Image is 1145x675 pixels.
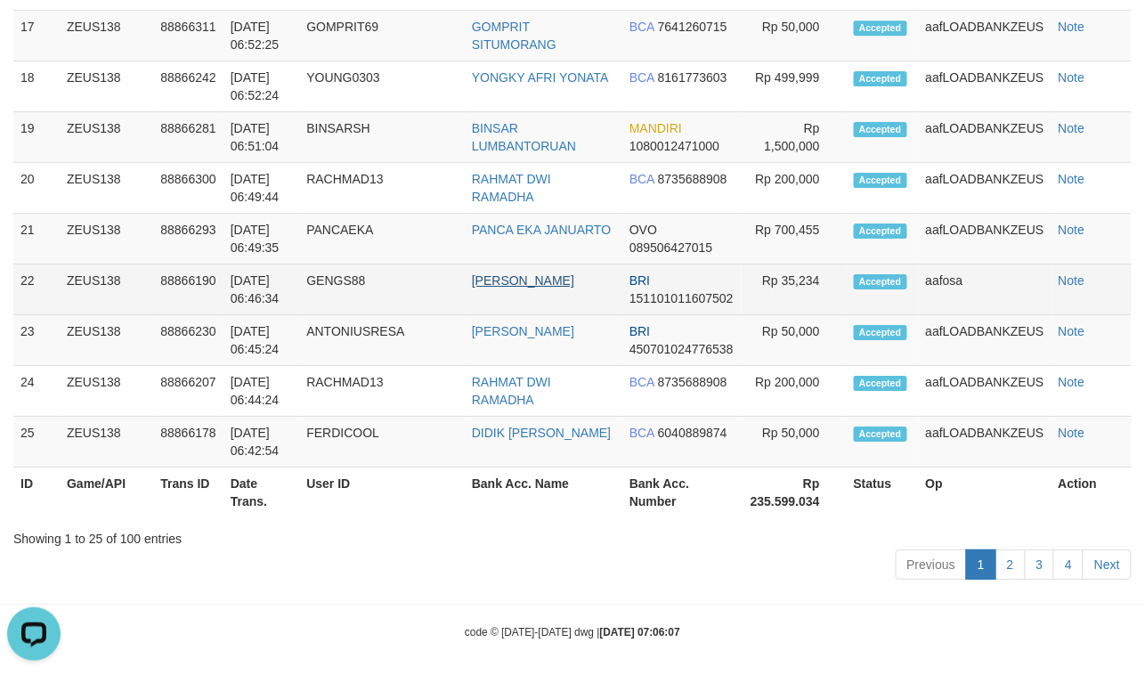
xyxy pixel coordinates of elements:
[153,366,223,417] td: 88866207
[1059,172,1085,186] a: Note
[299,163,465,214] td: RACHMAD13
[13,417,60,468] td: 25
[629,70,654,85] span: BCA
[629,139,719,153] span: Copy 1080012471000 to clipboard
[629,223,657,237] span: OVO
[13,11,60,61] td: 17
[854,376,907,391] span: Accepted
[60,163,153,214] td: ZEUS138
[742,417,847,468] td: Rp 50,000
[919,366,1052,417] td: aafLOADBANKZEUS
[629,375,654,389] span: BCA
[223,315,300,366] td: [DATE] 06:45:24
[658,70,727,85] span: Copy 8161773603 to clipboard
[472,20,556,52] a: GOMPRIT SITUMORANG
[153,214,223,264] td: 88866293
[299,366,465,417] td: RACHMAD13
[629,291,734,305] span: Copy 151101011607502 to clipboard
[472,172,551,204] a: RAHMAT DWI RAMADHA
[13,315,60,366] td: 23
[919,468,1052,518] th: Op
[919,11,1052,61] td: aafLOADBANKZEUS
[629,324,650,338] span: BRI
[742,264,847,315] td: Rp 35,234
[742,214,847,264] td: Rp 700,455
[13,468,60,518] th: ID
[153,112,223,163] td: 88866281
[854,224,907,239] span: Accepted
[299,112,465,163] td: BINSARSH
[60,61,153,112] td: ZEUS138
[1059,20,1085,34] a: Note
[153,468,223,518] th: Trans ID
[742,468,847,518] th: Rp 235.599.034
[919,417,1052,468] td: aafLOADBANKZEUS
[629,172,654,186] span: BCA
[847,468,919,518] th: Status
[472,375,551,407] a: RAHMAT DWI RAMADHA
[60,11,153,61] td: ZEUS138
[60,112,153,163] td: ZEUS138
[919,315,1052,366] td: aafLOADBANKZEUS
[742,366,847,417] td: Rp 200,000
[223,264,300,315] td: [DATE] 06:46:34
[60,315,153,366] td: ZEUS138
[1025,549,1055,580] a: 3
[13,523,1132,548] div: Showing 1 to 25 of 100 entries
[299,417,465,468] td: FERDICOOL
[600,626,680,638] strong: [DATE] 07:06:07
[854,122,907,137] span: Accepted
[742,112,847,163] td: Rp 1,500,000
[153,11,223,61] td: 88866311
[919,214,1052,264] td: aafLOADBANKZEUS
[13,264,60,315] td: 22
[966,549,996,580] a: 1
[919,264,1052,315] td: aafosa
[896,549,967,580] a: Previous
[854,71,907,86] span: Accepted
[1059,375,1085,389] a: Note
[854,20,907,36] span: Accepted
[472,324,574,338] a: [PERSON_NAME]
[223,163,300,214] td: [DATE] 06:49:44
[60,264,153,315] td: ZEUS138
[465,468,622,518] th: Bank Acc. Name
[742,315,847,366] td: Rp 50,000
[742,11,847,61] td: Rp 50,000
[153,163,223,214] td: 88866300
[13,214,60,264] td: 21
[299,61,465,112] td: YOUNG0303
[629,20,654,34] span: BCA
[1052,468,1132,518] th: Action
[1059,121,1085,135] a: Note
[995,549,1026,580] a: 2
[658,426,727,440] span: Copy 6040889874 to clipboard
[223,214,300,264] td: [DATE] 06:49:35
[299,11,465,61] td: GOMPRIT69
[472,70,609,85] a: YONGKY AFRI YONATA
[1053,549,1084,580] a: 4
[1059,223,1085,237] a: Note
[153,315,223,366] td: 88866230
[153,264,223,315] td: 88866190
[919,61,1052,112] td: aafLOADBANKZEUS
[854,274,907,289] span: Accepted
[465,626,680,638] small: code © [DATE]-[DATE] dwg |
[472,273,574,288] a: [PERSON_NAME]
[223,11,300,61] td: [DATE] 06:52:25
[153,61,223,112] td: 88866242
[223,112,300,163] td: [DATE] 06:51:04
[60,417,153,468] td: ZEUS138
[658,172,727,186] span: Copy 8735688908 to clipboard
[13,112,60,163] td: 19
[472,223,611,237] a: PANCA EKA JANUARTO
[60,214,153,264] td: ZEUS138
[629,342,734,356] span: Copy 450701024776538 to clipboard
[60,468,153,518] th: Game/API
[629,240,712,255] span: Copy 089506427015 to clipboard
[13,61,60,112] td: 18
[223,417,300,468] td: [DATE] 06:42:54
[153,417,223,468] td: 88866178
[919,163,1052,214] td: aafLOADBANKZEUS
[299,468,465,518] th: User ID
